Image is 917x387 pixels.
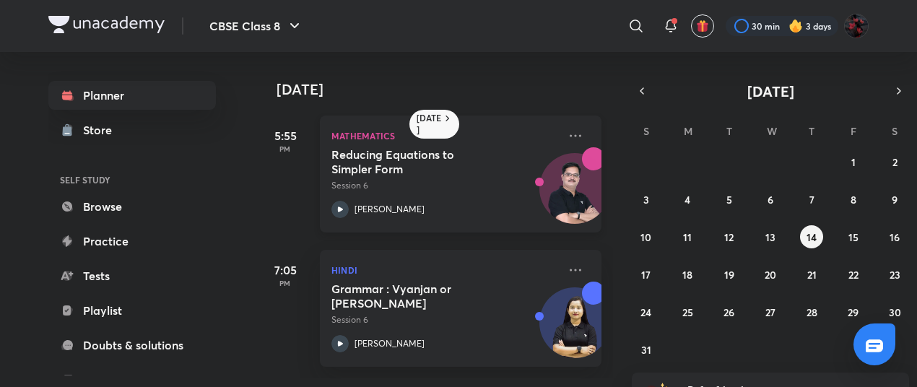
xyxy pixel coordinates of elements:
[747,82,794,101] span: [DATE]
[883,263,906,286] button: August 23, 2025
[48,296,216,325] a: Playlist
[635,263,658,286] button: August 17, 2025
[682,305,693,319] abbr: August 25, 2025
[883,225,906,248] button: August 16, 2025
[848,305,859,319] abbr: August 29, 2025
[48,16,165,33] img: Company Logo
[807,305,817,319] abbr: August 28, 2025
[726,193,732,206] abbr: August 5, 2025
[800,225,823,248] button: August 14, 2025
[800,300,823,323] button: August 28, 2025
[331,179,558,192] p: Session 6
[726,124,732,138] abbr: Tuesday
[842,225,865,248] button: August 15, 2025
[635,225,658,248] button: August 10, 2025
[718,263,741,286] button: August 19, 2025
[331,127,558,144] p: Mathematics
[696,19,709,32] img: avatar
[683,230,692,244] abbr: August 11, 2025
[848,268,859,282] abbr: August 22, 2025
[883,300,906,323] button: August 30, 2025
[800,263,823,286] button: August 21, 2025
[48,227,216,256] a: Practice
[48,81,216,110] a: Planner
[851,155,856,169] abbr: August 1, 2025
[892,193,898,206] abbr: August 9, 2025
[640,230,651,244] abbr: August 10, 2025
[355,337,425,350] p: [PERSON_NAME]
[256,144,314,153] p: PM
[759,225,782,248] button: August 13, 2025
[256,127,314,144] h5: 5:55
[883,188,906,211] button: August 9, 2025
[809,193,814,206] abbr: August 7, 2025
[48,116,216,144] a: Store
[759,188,782,211] button: August 6, 2025
[48,168,216,192] h6: SELF STUDY
[684,124,692,138] abbr: Monday
[685,193,690,206] abbr: August 4, 2025
[540,295,609,365] img: Avatar
[652,81,889,101] button: [DATE]
[842,263,865,286] button: August 22, 2025
[83,121,121,139] div: Store
[355,203,425,216] p: [PERSON_NAME]
[331,147,511,176] h5: Reducing Equations to Simpler Form
[765,305,775,319] abbr: August 27, 2025
[277,81,616,98] h4: [DATE]
[759,300,782,323] button: August 27, 2025
[788,19,803,33] img: streak
[842,188,865,211] button: August 8, 2025
[844,14,869,38] img: Ananya
[256,261,314,279] h5: 7:05
[331,313,558,326] p: Session 6
[807,230,817,244] abbr: August 14, 2025
[807,268,817,282] abbr: August 21, 2025
[718,300,741,323] button: August 26, 2025
[765,268,776,282] abbr: August 20, 2025
[724,230,734,244] abbr: August 12, 2025
[331,261,558,279] p: Hindi
[48,331,216,360] a: Doubts & solutions
[676,188,699,211] button: August 4, 2025
[676,300,699,323] button: August 25, 2025
[890,268,900,282] abbr: August 23, 2025
[331,282,511,310] h5: Grammar : Vyanjan or Vishrg Sandhi
[640,305,651,319] abbr: August 24, 2025
[851,124,856,138] abbr: Friday
[800,188,823,211] button: August 7, 2025
[889,305,901,319] abbr: August 30, 2025
[724,268,734,282] abbr: August 19, 2025
[765,230,775,244] abbr: August 13, 2025
[767,124,777,138] abbr: Wednesday
[48,16,165,37] a: Company Logo
[417,113,442,136] h6: [DATE]
[48,261,216,290] a: Tests
[643,124,649,138] abbr: Sunday
[848,230,859,244] abbr: August 15, 2025
[718,188,741,211] button: August 5, 2025
[890,230,900,244] abbr: August 16, 2025
[809,124,814,138] abbr: Thursday
[641,268,651,282] abbr: August 17, 2025
[892,124,898,138] abbr: Saturday
[676,263,699,286] button: August 18, 2025
[676,225,699,248] button: August 11, 2025
[768,193,773,206] abbr: August 6, 2025
[759,263,782,286] button: August 20, 2025
[635,300,658,323] button: August 24, 2025
[883,150,906,173] button: August 2, 2025
[842,150,865,173] button: August 1, 2025
[643,193,649,206] abbr: August 3, 2025
[635,338,658,361] button: August 31, 2025
[682,268,692,282] abbr: August 18, 2025
[635,188,658,211] button: August 3, 2025
[842,300,865,323] button: August 29, 2025
[691,14,714,38] button: avatar
[48,192,216,221] a: Browse
[851,193,856,206] abbr: August 8, 2025
[641,343,651,357] abbr: August 31, 2025
[201,12,312,40] button: CBSE Class 8
[892,155,898,169] abbr: August 2, 2025
[718,225,741,248] button: August 12, 2025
